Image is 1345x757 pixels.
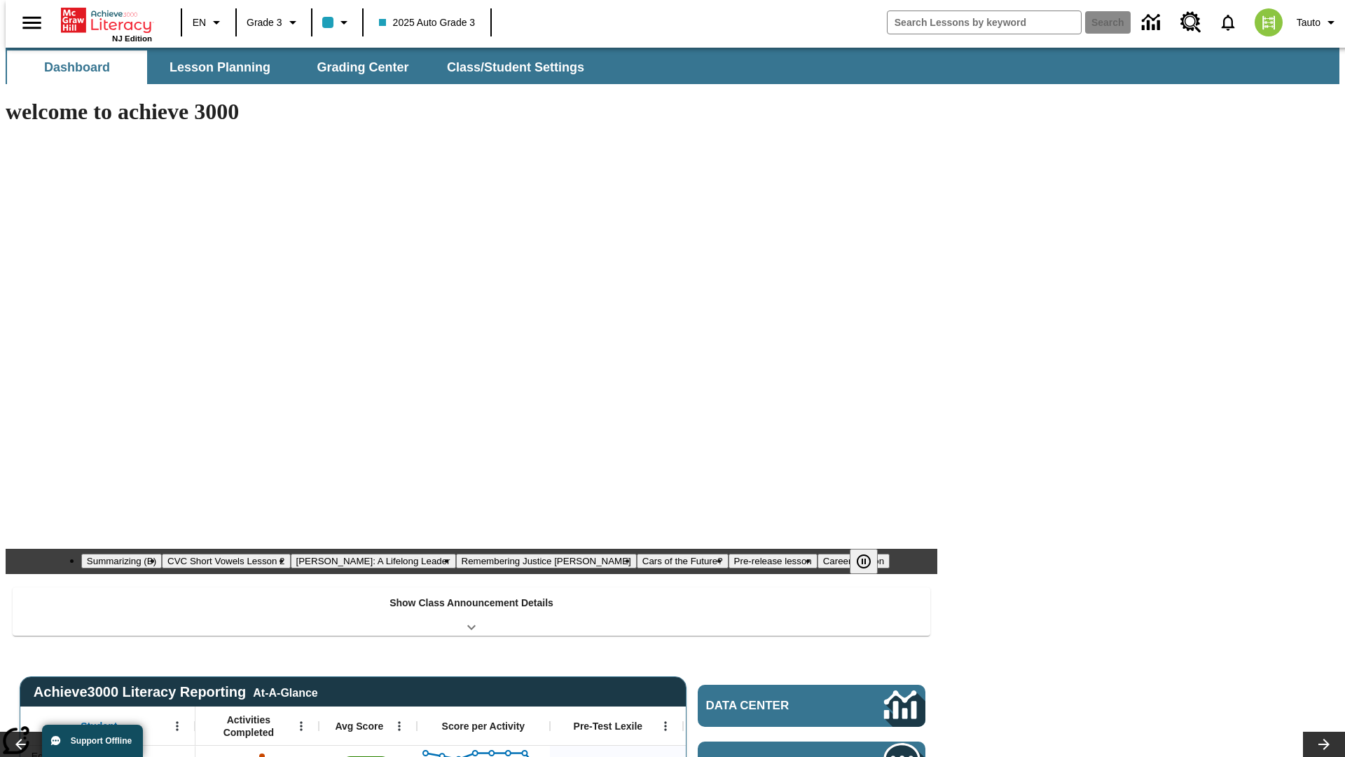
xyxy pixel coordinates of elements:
span: EN [193,15,206,30]
span: Achieve3000 Literacy Reporting [34,684,318,700]
button: Language: EN, Select a language [186,10,231,35]
div: Home [61,5,152,43]
span: Support Offline [71,736,132,746]
button: Slide 6 Pre-release lesson [729,554,818,568]
a: Data Center [1133,4,1172,42]
button: Lesson Planning [150,50,290,84]
button: Open Menu [655,716,676,737]
span: Score per Activity [442,720,525,732]
p: Announcements @#$%) at [DATE] 2:07:41 PM [6,11,205,36]
div: SubNavbar [6,48,1339,84]
span: Avg Score [335,720,383,732]
button: Support Offline [42,725,143,757]
button: Class/Student Settings [436,50,595,84]
button: Slide 3 Dianne Feinstein: A Lifelong Leader [291,554,456,568]
div: Show Class Announcement Details [13,587,930,636]
a: Notifications [1210,4,1246,41]
button: Lesson carousel, Next [1303,732,1345,757]
button: Slide 2 CVC Short Vowels Lesson 2 [162,554,290,568]
button: Open Menu [167,716,188,737]
button: Profile/Settings [1291,10,1345,35]
span: Data Center [706,699,837,713]
h1: welcome to achieve 3000 [6,99,937,125]
a: Data Center [698,685,925,727]
div: Pause [850,549,892,574]
button: Open Menu [389,716,410,737]
a: Home [61,6,152,34]
div: SubNavbar [6,50,597,84]
button: Open side menu [11,2,53,43]
button: Grade: Grade 3, Select a grade [241,10,307,35]
span: Class/Student Settings [447,60,584,76]
button: Select a new avatar [1246,4,1291,41]
span: Activities Completed [202,714,295,739]
img: avatar image [1255,8,1283,36]
span: Grading Center [317,60,408,76]
a: Resource Center, Will open in new tab [1172,4,1210,41]
span: NJ Edition [112,34,152,43]
div: At-A-Glance [253,684,317,700]
button: Slide 5 Cars of the Future? [637,554,729,568]
span: Dashboard [44,60,110,76]
button: Grading Center [293,50,433,84]
button: Dashboard [7,50,147,84]
span: Lesson Planning [170,60,270,76]
button: Slide 1 Summarizing (B) [81,554,162,568]
span: 2025 Auto Grade 3 [379,15,476,30]
span: Tauto [1297,15,1320,30]
span: Grade 3 [247,15,282,30]
button: Slide 7 Career Lesson [818,554,890,568]
input: search field [888,11,1081,34]
button: Slide 4 Remembering Justice O'Connor [456,554,637,568]
body: Maximum 600 characters Press Escape to exit toolbar Press Alt + F10 to reach toolbar [6,11,205,36]
button: Open Menu [291,716,312,737]
button: Class color is light blue. Change class color [317,10,358,35]
p: Show Class Announcement Details [389,596,553,611]
span: Student [81,720,117,732]
button: Pause [850,549,878,574]
span: Pre-Test Lexile [574,720,643,732]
